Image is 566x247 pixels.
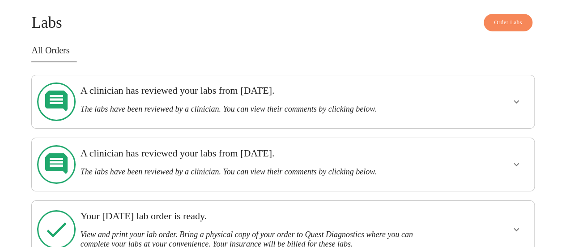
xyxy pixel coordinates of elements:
button: Order Labs [484,14,532,31]
h3: Your [DATE] lab order is ready. [81,210,438,222]
button: show more [506,91,527,113]
h3: A clinician has reviewed your labs from [DATE]. [81,147,438,159]
h3: The labs have been reviewed by a clinician. You can view their comments by clicking below. [81,167,438,177]
button: show more [506,219,527,240]
button: show more [506,154,527,175]
h3: All Orders [31,45,534,56]
h3: A clinician has reviewed your labs from [DATE]. [81,85,438,96]
span: Order Labs [494,17,522,28]
h3: The labs have been reviewed by a clinician. You can view their comments by clicking below. [81,104,438,114]
h4: Labs [31,14,534,32]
